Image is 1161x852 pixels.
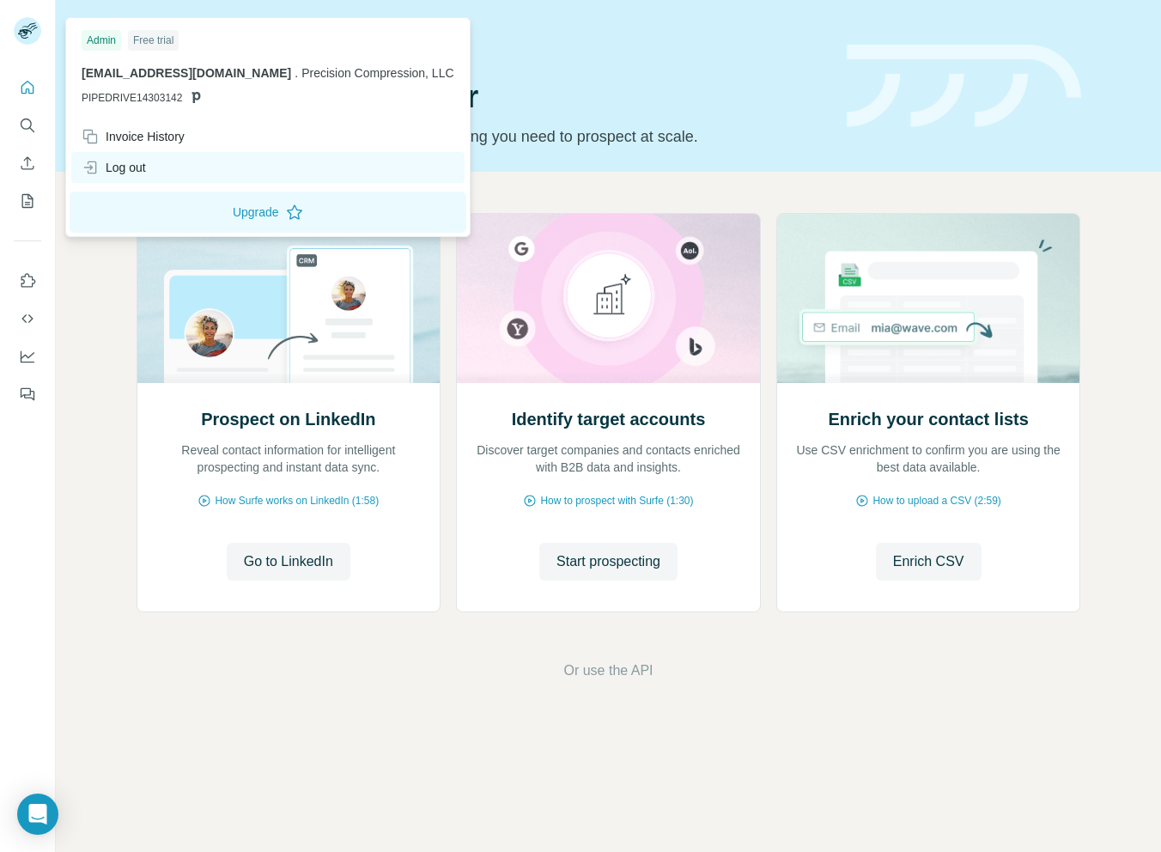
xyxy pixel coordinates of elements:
[539,543,678,581] button: Start prospecting
[563,660,653,681] button: Or use the API
[14,148,41,179] button: Enrich CSV
[244,551,333,572] span: Go to LinkedIn
[794,441,1063,476] p: Use CSV enrichment to confirm you are using the best data available.
[540,493,693,508] span: How to prospect with Surfe (1:30)
[137,80,826,114] h1: Let’s prospect together
[295,66,298,80] span: .
[14,72,41,103] button: Quick start
[82,128,185,145] div: Invoice History
[17,794,58,835] div: Open Intercom Messenger
[301,66,453,80] span: Precision Compression, LLC
[14,110,41,141] button: Search
[474,441,743,476] p: Discover target companies and contacts enriched with B2B data and insights.
[776,214,1081,383] img: Enrich your contact lists
[456,214,761,383] img: Identify target accounts
[128,30,179,51] div: Free trial
[82,159,146,176] div: Log out
[155,441,423,476] p: Reveal contact information for intelligent prospecting and instant data sync.
[82,30,121,51] div: Admin
[137,214,441,383] img: Prospect on LinkedIn
[14,265,41,296] button: Use Surfe on LinkedIn
[556,551,660,572] span: Start prospecting
[137,125,826,149] p: Pick your starting point and we’ll provide everything you need to prospect at scale.
[70,192,466,233] button: Upgrade
[893,551,964,572] span: Enrich CSV
[876,543,982,581] button: Enrich CSV
[227,543,350,581] button: Go to LinkedIn
[82,90,182,106] span: PIPEDRIVE14303142
[215,493,379,508] span: How Surfe works on LinkedIn (1:58)
[137,32,826,49] div: Quick start
[14,186,41,216] button: My lists
[872,493,1000,508] span: How to upload a CSV (2:59)
[14,303,41,334] button: Use Surfe API
[201,407,375,431] h2: Prospect on LinkedIn
[14,379,41,410] button: Feedback
[847,45,1081,128] img: banner
[14,341,41,372] button: Dashboard
[82,66,291,80] span: [EMAIL_ADDRESS][DOMAIN_NAME]
[828,407,1028,431] h2: Enrich your contact lists
[512,407,706,431] h2: Identify target accounts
